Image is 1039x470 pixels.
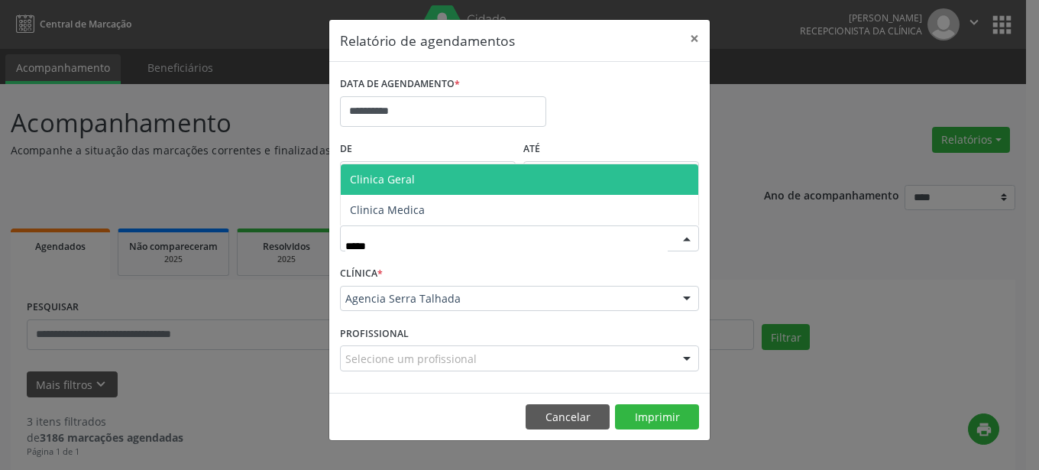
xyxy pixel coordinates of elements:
[345,351,477,367] span: Selecione um profissional
[345,291,668,306] span: Agencia Serra Talhada
[615,404,699,430] button: Imprimir
[340,31,515,50] h5: Relatório de agendamentos
[340,73,460,96] label: DATA DE AGENDAMENTO
[526,404,610,430] button: Cancelar
[679,20,710,57] button: Close
[340,262,383,286] label: CLÍNICA
[350,203,425,217] span: Clinica Medica
[350,172,415,186] span: Clinica Geral
[523,138,699,161] label: ATÉ
[340,138,516,161] label: De
[340,322,409,345] label: PROFISSIONAL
